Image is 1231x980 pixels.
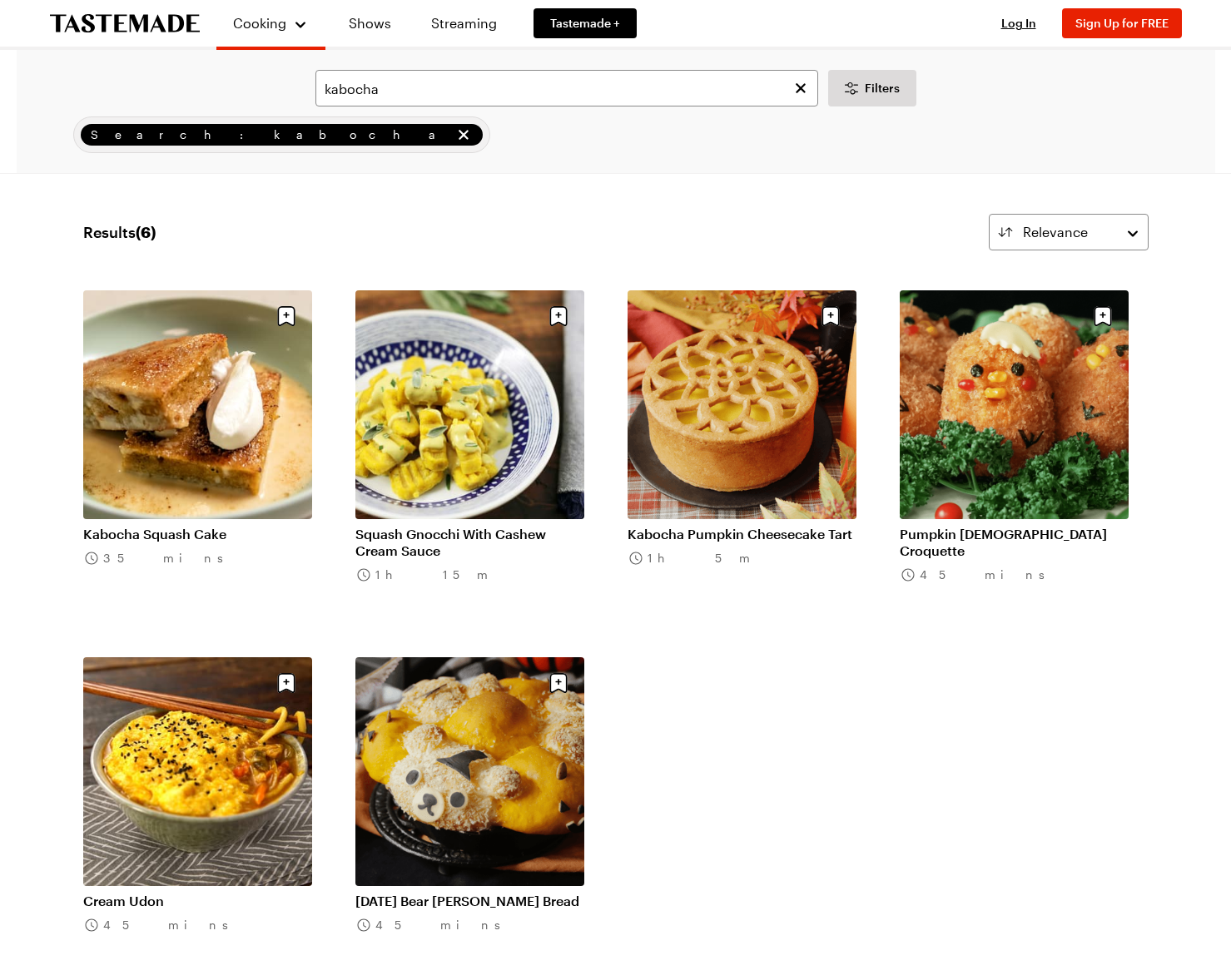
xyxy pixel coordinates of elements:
[233,15,286,31] span: Cooking
[1062,8,1182,38] button: Sign Up for FREE
[828,70,916,106] button: Desktop filters
[83,526,312,542] a: Kabocha Squash Cake
[792,79,810,97] button: Clear search
[543,667,574,699] button: Save recipe
[355,893,584,909] a: [DATE] Bear [PERSON_NAME] Bread
[50,14,200,33] a: To Tastemade Home Page
[91,126,451,144] span: Search: kabocha
[233,7,309,40] button: Cooking
[900,526,1129,559] a: Pumpkin [DEMOGRAPHIC_DATA] Croquette
[355,526,584,559] a: Squash Gnocchi With Cashew Cream Sauce
[543,300,574,332] button: Save recipe
[454,126,473,144] button: remove Search: kabocha
[985,15,1052,32] button: Log In
[83,220,156,244] span: Results
[1075,16,1169,30] span: Sign Up for FREE
[1087,300,1119,332] button: Save recipe
[271,667,302,699] button: Save recipe
[989,214,1149,250] button: Relevance
[271,300,302,332] button: Save recipe
[865,80,900,97] span: Filters
[534,8,637,38] a: Tastemade +
[1023,222,1088,242] span: Relevance
[815,300,846,332] button: Save recipe
[83,893,312,909] a: Cream Udon
[550,15,620,32] span: Tastemade +
[136,223,156,241] span: ( 6 )
[628,526,856,542] a: Kabocha Pumpkin Cheesecake Tart
[1001,16,1036,30] span: Log In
